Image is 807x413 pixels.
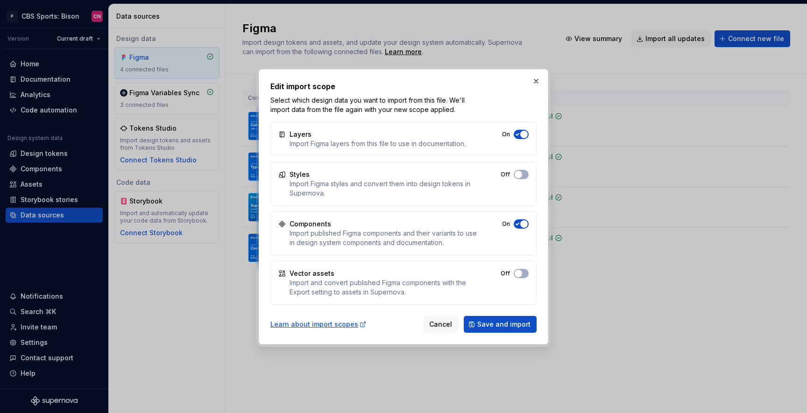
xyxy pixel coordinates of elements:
div: Import published Figma components and their variants to use in design system components and docum... [290,229,478,247]
button: Save and import [464,316,537,333]
div: Styles [290,170,310,179]
div: Components [290,219,331,229]
h2: Edit import scope [270,81,537,92]
div: Import Figma styles and convert them into design tokens in Supernova. [290,179,476,198]
div: Import and convert published Figma components with the Export setting to assets in Supernova. [290,278,476,297]
label: Off [501,270,510,277]
label: On [502,131,510,138]
span: Save and import [477,320,531,329]
a: Learn about import scopes [270,320,367,329]
label: Off [501,171,510,178]
div: Layers [290,130,311,139]
span: Cancel [429,320,452,329]
div: Vector assets [290,269,334,278]
div: Import Figma layers from this file to use in documentation. [290,139,466,148]
label: On [502,220,510,228]
button: Cancel [423,316,458,333]
p: Select which design data you want to import from this file. We'll import data from the file again... [270,96,474,114]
